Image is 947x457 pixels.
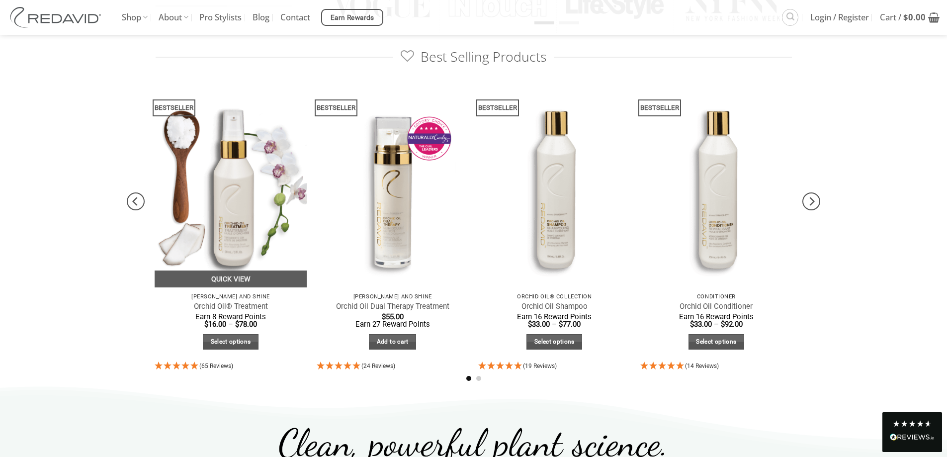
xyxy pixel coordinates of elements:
[317,360,469,373] div: 4.92 Stars - 24 Reviews
[882,412,942,452] div: Read All Reviews
[559,320,581,329] bdi: 77.00
[680,302,753,311] a: Orchid Oil Conditioner
[336,302,449,311] a: Orchid Oil Dual Therapy Treatment
[155,85,307,287] img: REDAVID Orchid Oil Treatment 90ml
[890,432,935,445] div: Read All Reviews
[802,139,820,264] button: Next
[528,320,532,329] span: $
[559,320,563,329] span: $
[127,139,145,264] button: Previous
[640,360,792,373] div: 4.93 Stars - 14 Reviews
[369,334,416,350] a: Add to cart: “Orchid Oil Dual Therapy Treatment”
[679,312,754,321] span: Earn 16 Reward Points
[521,302,588,311] a: Orchid Oil Shampoo
[640,85,792,287] img: REDAVID Orchid Oil Conditioner
[235,320,257,329] bdi: 78.00
[685,363,719,369] span: (14 Reviews)
[160,293,302,300] p: [PERSON_NAME] and Shine
[892,420,932,428] div: 4.8 Stars
[721,320,743,329] bdi: 92.00
[355,320,430,329] span: Earn 27 Reward Points
[721,320,725,329] span: $
[361,363,395,369] span: (24 Reviews)
[199,363,233,369] span: (65 Reviews)
[903,11,908,23] span: $
[478,360,630,373] div: 4.95 Stars - 19 Reviews
[204,320,208,329] span: $
[890,434,935,441] img: REVIEWS.io
[523,363,557,369] span: (19 Reviews)
[322,293,464,300] p: [PERSON_NAME] and Shine
[714,320,719,329] span: –
[689,334,744,350] a: Select options for “Orchid Oil Conditioner”
[155,271,307,288] a: Quick View
[517,312,592,321] span: Earn 16 Reward Points
[401,48,546,66] span: Best Selling Products
[195,312,266,321] span: Earn 8 Reward Points
[228,320,233,329] span: –
[194,302,268,311] a: Orchid Oil® Treatment
[526,334,582,350] a: Select options for “Orchid Oil Shampoo”
[880,5,926,30] span: Cart /
[7,7,107,28] img: REDAVID Salon Products | United States
[204,320,226,329] bdi: 16.00
[317,85,469,287] img: REDAVID Orchid Oil Dual Therapy ~ Award Winning Curl Care
[552,320,557,329] span: –
[382,312,386,321] span: $
[155,360,307,373] div: 4.95 Stars - 65 Reviews
[203,334,258,350] a: Select options for “Orchid Oil® Treatment”
[466,376,471,381] li: Page dot 1
[690,320,712,329] bdi: 33.00
[235,320,239,329] span: $
[690,320,694,329] span: $
[810,5,869,30] span: Login / Register
[382,312,404,321] bdi: 55.00
[782,9,798,25] a: Search
[903,11,926,23] bdi: 0.00
[483,293,625,300] p: Orchid Oil® Collection
[645,293,787,300] p: Conditioner
[476,376,481,381] li: Page dot 2
[331,12,374,23] span: Earn Rewards
[321,9,383,26] a: Earn Rewards
[478,85,630,287] img: REDAVID Orchid Oil Shampoo
[528,320,550,329] bdi: 33.00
